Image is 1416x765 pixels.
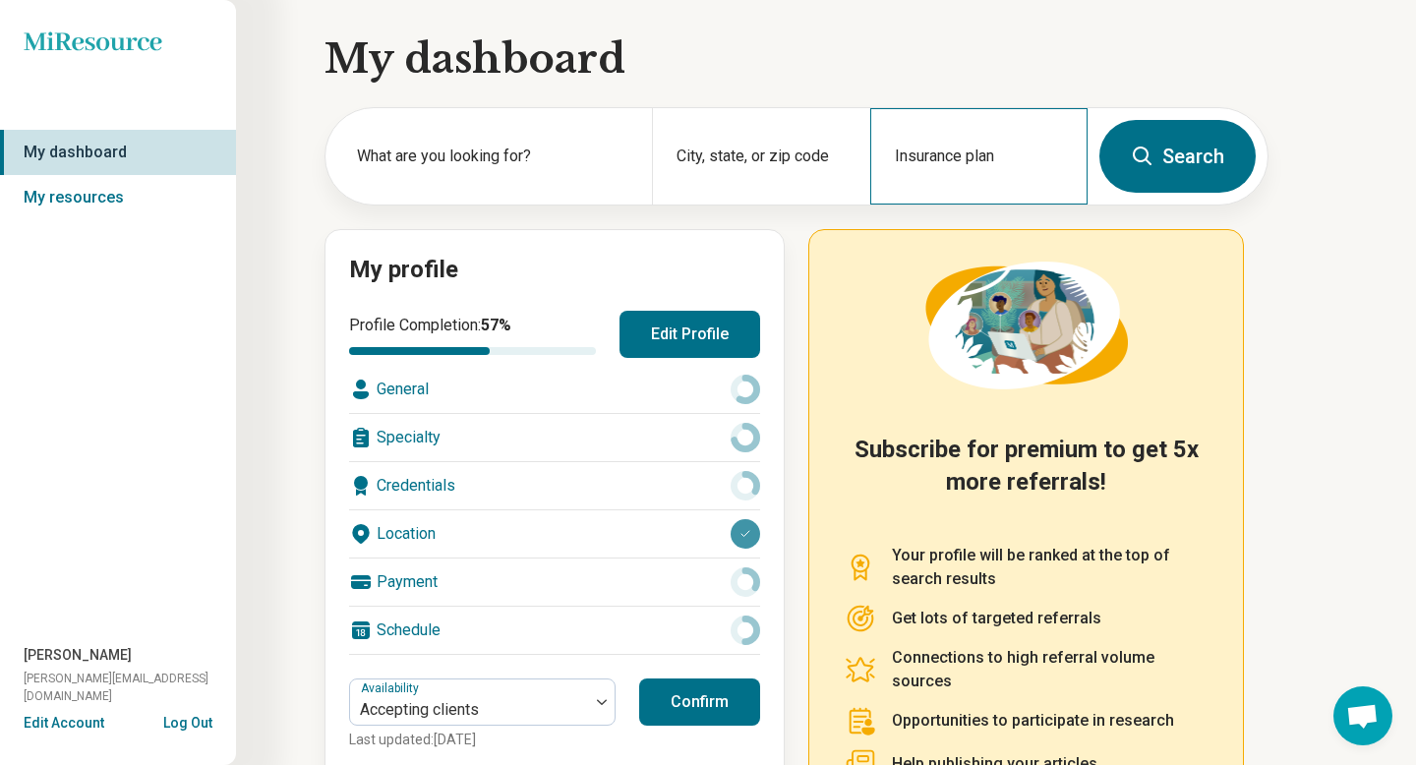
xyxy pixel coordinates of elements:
label: Availability [361,681,423,695]
p: Your profile will be ranked at the top of search results [892,544,1208,591]
p: Opportunities to participate in research [892,709,1174,733]
button: Log Out [163,713,212,729]
button: Edit Profile [619,311,760,358]
span: [PERSON_NAME] [24,645,132,666]
h2: My profile [349,254,760,287]
button: Search [1099,120,1256,193]
p: Connections to high referral volume sources [892,646,1208,693]
h1: My dashboard [324,31,1268,87]
div: Credentials [349,462,760,509]
div: Payment [349,559,760,606]
label: What are you looking for? [357,145,628,168]
div: General [349,366,760,413]
h2: Subscribe for premium to get 5x more referrals! [845,434,1208,520]
div: Open chat [1333,686,1392,745]
div: Profile Completion: [349,314,596,355]
p: Last updated: [DATE] [349,730,616,750]
button: Confirm [639,678,760,726]
span: 57 % [481,316,511,334]
div: Location [349,510,760,558]
span: [PERSON_NAME][EMAIL_ADDRESS][DOMAIN_NAME] [24,670,236,705]
p: Get lots of targeted referrals [892,607,1101,630]
div: Specialty [349,414,760,461]
div: Schedule [349,607,760,654]
button: Edit Account [24,713,104,734]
